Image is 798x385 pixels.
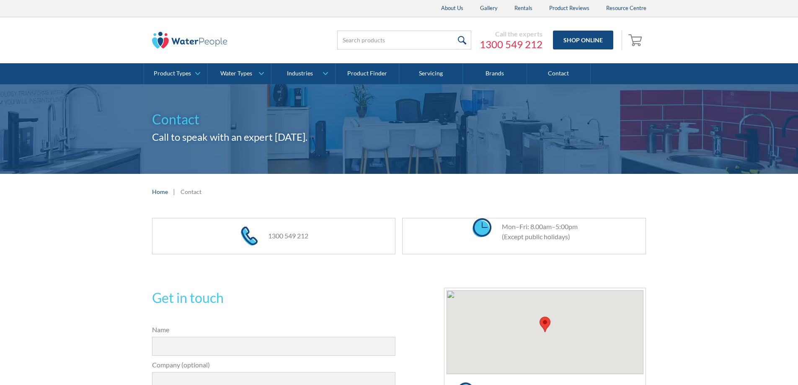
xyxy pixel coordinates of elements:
[287,70,313,77] div: Industries
[399,63,463,84] a: Servicing
[152,109,646,129] h1: Contact
[480,30,542,38] div: Call the experts
[268,232,308,240] a: 1300 549 212
[152,288,396,308] h2: Get in touch
[208,63,271,84] a: Water Types
[152,325,396,335] label: Name
[527,63,591,84] a: Contact
[271,63,335,84] a: Industries
[220,70,252,77] div: Water Types
[493,222,578,242] div: Mon–Fri: 8.00am–5:00pm (Except public holidays)
[152,32,227,49] img: The Water People
[144,63,207,84] a: Product Types
[172,186,176,196] div: |
[152,187,168,196] a: Home
[154,70,191,77] div: Product Types
[241,227,258,245] img: phone icon
[337,31,471,49] input: Search products
[181,187,201,196] div: Contact
[336,63,399,84] a: Product Finder
[463,63,527,84] a: Brands
[553,31,613,49] a: Shop Online
[480,38,542,51] a: 1300 549 212
[152,360,396,370] label: Company (optional)
[626,30,646,50] a: Open empty cart
[628,33,644,47] img: shopping cart
[540,317,550,332] div: Map pin
[473,218,491,237] img: clock icon
[152,129,646,145] h2: Call to speak with an expert [DATE].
